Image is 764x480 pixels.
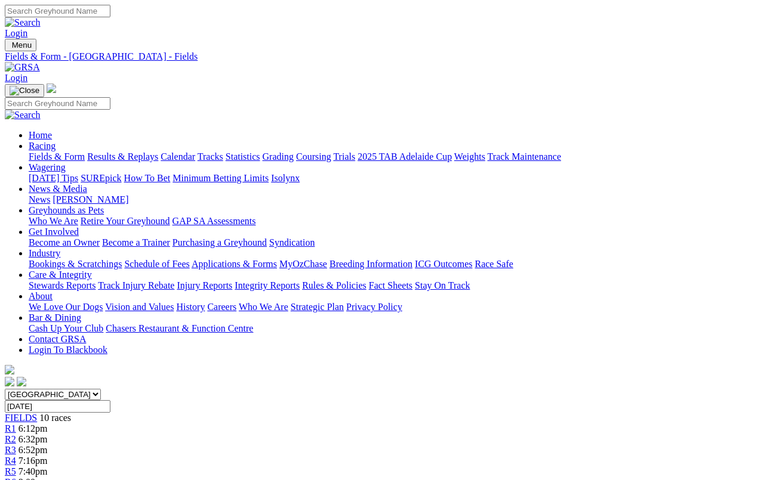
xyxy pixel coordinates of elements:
[369,280,412,290] a: Fact Sheets
[81,216,170,226] a: Retire Your Greyhound
[29,248,60,258] a: Industry
[5,456,16,466] a: R4
[19,466,48,476] span: 7:40pm
[29,312,81,323] a: Bar & Dining
[29,216,759,227] div: Greyhounds as Pets
[346,302,402,312] a: Privacy Policy
[106,323,253,333] a: Chasers Restaurant & Function Centre
[269,237,315,247] a: Syndication
[124,173,171,183] a: How To Bet
[29,227,79,237] a: Get Involved
[172,237,267,247] a: Purchasing a Greyhound
[415,259,472,269] a: ICG Outcomes
[5,5,110,17] input: Search
[172,173,269,183] a: Minimum Betting Limits
[29,345,107,355] a: Login To Blackbook
[358,151,452,162] a: 2025 TAB Adelaide Cup
[172,216,256,226] a: GAP SA Assessments
[5,97,110,110] input: Search
[29,216,78,226] a: Who We Are
[29,259,759,270] div: Industry
[5,28,27,38] a: Login
[39,413,71,423] span: 10 races
[5,377,14,386] img: facebook.svg
[29,173,759,184] div: Wagering
[271,173,300,183] a: Isolynx
[29,205,104,215] a: Greyhounds as Pets
[207,302,236,312] a: Careers
[124,259,189,269] a: Schedule of Fees
[5,413,37,423] a: FIELDS
[29,237,100,247] a: Become an Owner
[29,141,56,151] a: Racing
[475,259,513,269] a: Race Safe
[29,151,759,162] div: Racing
[5,466,16,476] a: R5
[291,302,344,312] a: Strategic Plan
[98,280,174,290] a: Track Injury Rebate
[333,151,355,162] a: Trials
[29,259,122,269] a: Bookings & Scratchings
[29,280,759,291] div: Care & Integrity
[5,423,16,433] a: R1
[29,302,103,312] a: We Love Our Dogs
[29,130,52,140] a: Home
[29,194,50,205] a: News
[29,270,92,280] a: Care & Integrity
[29,173,78,183] a: [DATE] Tips
[5,73,27,83] a: Login
[488,151,561,162] a: Track Maintenance
[29,194,759,205] div: News & Media
[29,280,95,290] a: Stewards Reports
[235,280,300,290] a: Integrity Reports
[302,280,366,290] a: Rules & Policies
[5,62,40,73] img: GRSA
[415,280,470,290] a: Stay On Track
[5,39,36,51] button: Toggle navigation
[5,84,44,97] button: Toggle navigation
[12,41,32,49] span: Menu
[5,17,41,28] img: Search
[29,323,759,334] div: Bar & Dining
[19,434,48,444] span: 6:32pm
[81,173,121,183] a: SUREpick
[5,434,16,444] a: R2
[5,445,16,455] a: R3
[29,151,85,162] a: Fields & Form
[19,423,48,433] span: 6:12pm
[226,151,260,162] a: Statistics
[239,302,288,312] a: Who We Are
[29,237,759,248] div: Get Involved
[53,194,128,205] a: [PERSON_NAME]
[19,456,48,466] span: 7:16pm
[102,237,170,247] a: Become a Trainer
[176,302,205,312] a: History
[87,151,158,162] a: Results & Replays
[192,259,277,269] a: Applications & Forms
[29,323,103,333] a: Cash Up Your Club
[296,151,331,162] a: Coursing
[29,302,759,312] div: About
[177,280,232,290] a: Injury Reports
[198,151,223,162] a: Tracks
[29,334,86,344] a: Contact GRSA
[5,110,41,120] img: Search
[161,151,195,162] a: Calendar
[19,445,48,455] span: 6:52pm
[105,302,174,312] a: Vision and Values
[279,259,327,269] a: MyOzChase
[329,259,412,269] a: Breeding Information
[29,291,53,301] a: About
[454,151,485,162] a: Weights
[5,365,14,374] img: logo-grsa-white.png
[29,162,66,172] a: Wagering
[5,51,759,62] a: Fields & Form - [GEOGRAPHIC_DATA] - Fields
[29,184,87,194] a: News & Media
